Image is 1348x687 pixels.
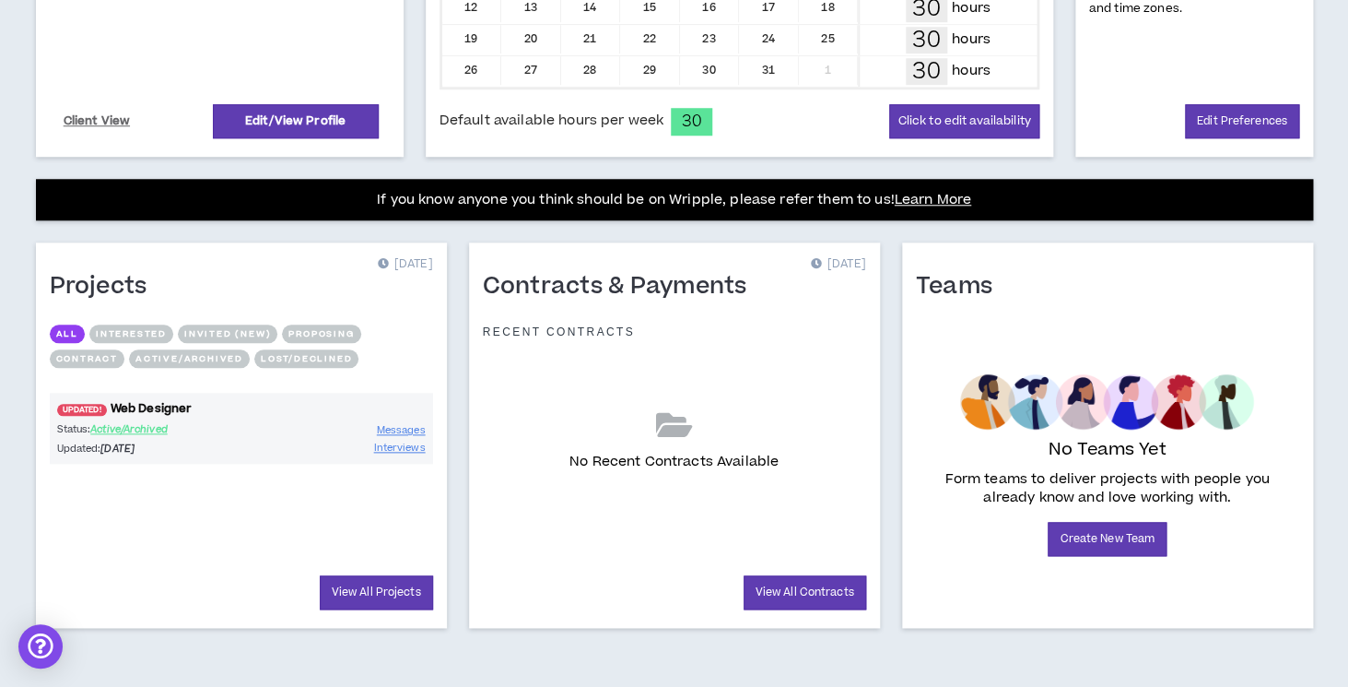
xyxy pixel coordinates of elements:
[377,255,432,274] p: [DATE]
[90,422,168,436] span: Active/Archived
[57,404,107,416] span: UPDATED!
[440,111,663,131] span: Default available hours per week
[952,30,990,50] p: hours
[374,439,426,456] a: Interviews
[213,104,379,138] a: Edit/View Profile
[923,470,1292,507] p: Form teams to deliver projects with people you already know and love working with.
[960,374,1254,430] img: empty
[100,442,135,456] i: [DATE]
[810,255,865,274] p: [DATE]
[374,441,426,455] span: Interviews
[952,61,990,81] p: hours
[916,272,1006,302] h1: Teams
[129,349,250,368] button: Active/Archived
[1049,437,1166,463] p: No Teams Yet
[320,575,433,610] a: View All Projects
[282,325,360,343] button: Proposing
[50,400,433,418] a: UPDATED!Web Designer
[889,104,1038,138] button: Click to edit availability
[50,349,124,368] button: Contract
[89,325,173,343] button: Interested
[50,272,161,302] h1: Projects
[377,423,426,437] span: Messages
[178,325,277,343] button: Invited (new)
[18,624,63,669] div: Open Intercom Messenger
[483,325,636,339] p: Recent Contracts
[254,349,358,368] button: Lost/Declined
[377,421,426,439] a: Messages
[1185,104,1299,138] a: Edit Preferences
[377,189,971,211] p: If you know anyone you think should be on Wripple, please refer them to us!
[50,325,85,343] button: All
[569,452,779,472] p: No Recent Contracts Available
[61,105,134,137] a: Client View
[57,441,241,456] p: Updated:
[57,421,241,437] p: Status:
[744,575,866,610] a: View All Contracts
[895,190,971,209] a: Learn More
[1048,522,1166,556] a: Create New Team
[483,272,761,302] h1: Contracts & Payments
